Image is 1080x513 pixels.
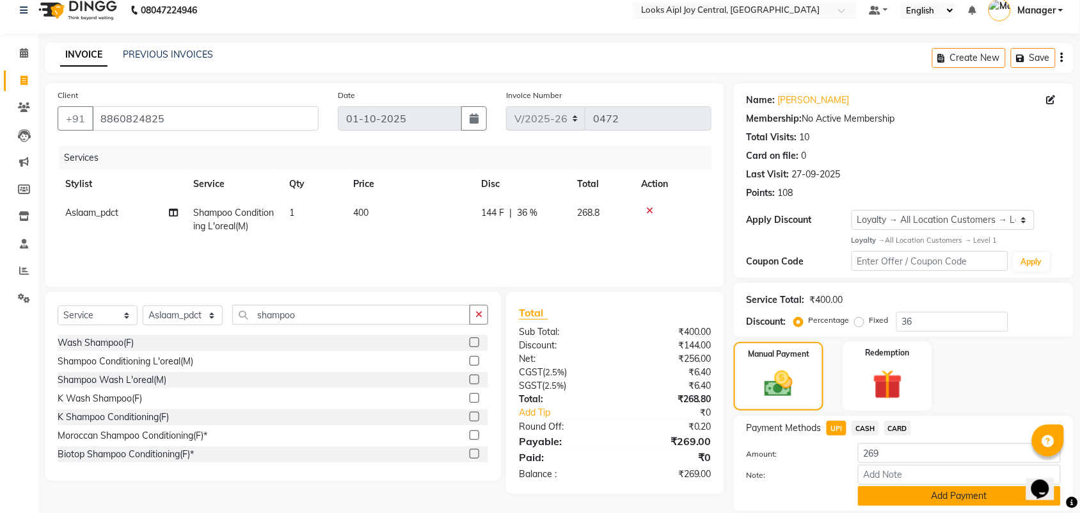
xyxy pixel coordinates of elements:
[58,336,134,350] div: Wash Shampoo(F)
[852,235,1061,246] div: All Location Customers → Level 1
[58,411,169,424] div: K Shampoo Conditioning(F)
[59,146,721,170] div: Services
[58,106,93,131] button: +91
[866,347,910,359] label: Redemption
[123,49,213,60] a: PREVIOUS INVOICES
[569,170,633,199] th: Total
[852,251,1008,271] input: Enter Offer / Coupon Code
[615,352,721,366] div: ₹256.00
[519,380,542,391] span: SGST
[747,293,805,307] div: Service Total:
[1013,252,1050,272] button: Apply
[58,429,207,443] div: Moroccan Shampoo Conditioning(F)*
[615,339,721,352] div: ₹144.00
[509,468,615,481] div: Balance :
[747,255,852,268] div: Coupon Code
[827,421,846,436] span: UPI
[747,149,799,163] div: Card on file:
[747,421,822,435] span: Payment Methods
[932,48,1006,68] button: Create New
[506,90,562,101] label: Invoice Number
[193,207,274,232] span: Shampoo Conditioning L'oreal(M)
[58,392,142,405] div: K Wash Shampoo(F)
[800,131,810,144] div: 10
[338,90,355,101] label: Date
[1017,4,1056,17] span: Manager
[747,315,786,329] div: Discount:
[473,170,569,199] th: Disc
[509,434,615,449] div: Payable:
[60,44,107,67] a: INVOICE
[747,112,1061,126] div: No Active Membership
[58,90,78,101] label: Client
[778,186,793,200] div: 108
[615,420,721,434] div: ₹0.20
[615,379,721,393] div: ₹6.40
[756,368,802,400] img: _cash.svg
[577,207,600,218] span: 268.8
[58,373,166,387] div: Shampoo Wash L'oreal(M)
[747,213,852,227] div: Apply Discount
[58,170,186,199] th: Stylist
[509,366,615,379] div: ( )
[810,293,843,307] div: ₹400.00
[864,366,912,403] img: _gift.svg
[481,206,504,220] span: 144 F
[747,94,775,107] div: Name:
[737,469,848,481] label: Note:
[870,314,889,326] label: Fixed
[509,420,615,434] div: Round Off:
[186,170,282,199] th: Service
[282,170,345,199] th: Qty
[353,207,369,218] span: 400
[58,448,194,461] div: Biotop Shampoo Conditioning(F)*
[615,366,721,379] div: ₹6.40
[509,450,615,465] div: Paid:
[747,186,775,200] div: Points:
[519,306,548,320] span: Total
[809,314,850,326] label: Percentage
[65,207,118,218] span: Aslaam_pdct
[615,393,721,406] div: ₹268.80
[509,352,615,366] div: Net:
[747,112,802,126] div: Membership:
[615,434,721,449] div: ₹269.00
[509,379,615,393] div: ( )
[92,106,319,131] input: Search by Name/Mobile/Email/Code
[858,486,1061,506] button: Add Payment
[615,325,721,339] div: ₹400.00
[748,348,809,360] label: Manual Payment
[852,421,879,436] span: CASH
[615,468,721,481] div: ₹269.00
[1011,48,1056,68] button: Save
[345,170,473,199] th: Price
[58,355,193,368] div: Shampoo Conditioning L'oreal(M)
[852,236,885,245] strong: Loyalty →
[232,305,470,325] input: Search or Scan
[615,450,721,465] div: ₹0
[858,465,1061,485] input: Add Note
[519,366,543,378] span: CGST
[289,207,294,218] span: 1
[737,448,848,460] label: Amount:
[778,94,850,107] a: [PERSON_NAME]
[509,393,615,406] div: Total:
[544,380,564,391] span: 2.5%
[509,206,512,220] span: |
[633,406,721,419] div: ₹0
[509,325,615,339] div: Sub Total:
[509,339,615,352] div: Discount:
[792,168,841,181] div: 27-09-2025
[802,149,807,163] div: 0
[633,170,711,199] th: Action
[858,443,1061,463] input: Amount
[884,421,912,436] span: CARD
[509,406,633,419] a: Add Tip
[1026,462,1067,500] iframe: chat widget
[747,131,797,144] div: Total Visits:
[747,168,790,181] div: Last Visit:
[517,206,537,220] span: 36 %
[545,367,564,377] span: 2.5%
